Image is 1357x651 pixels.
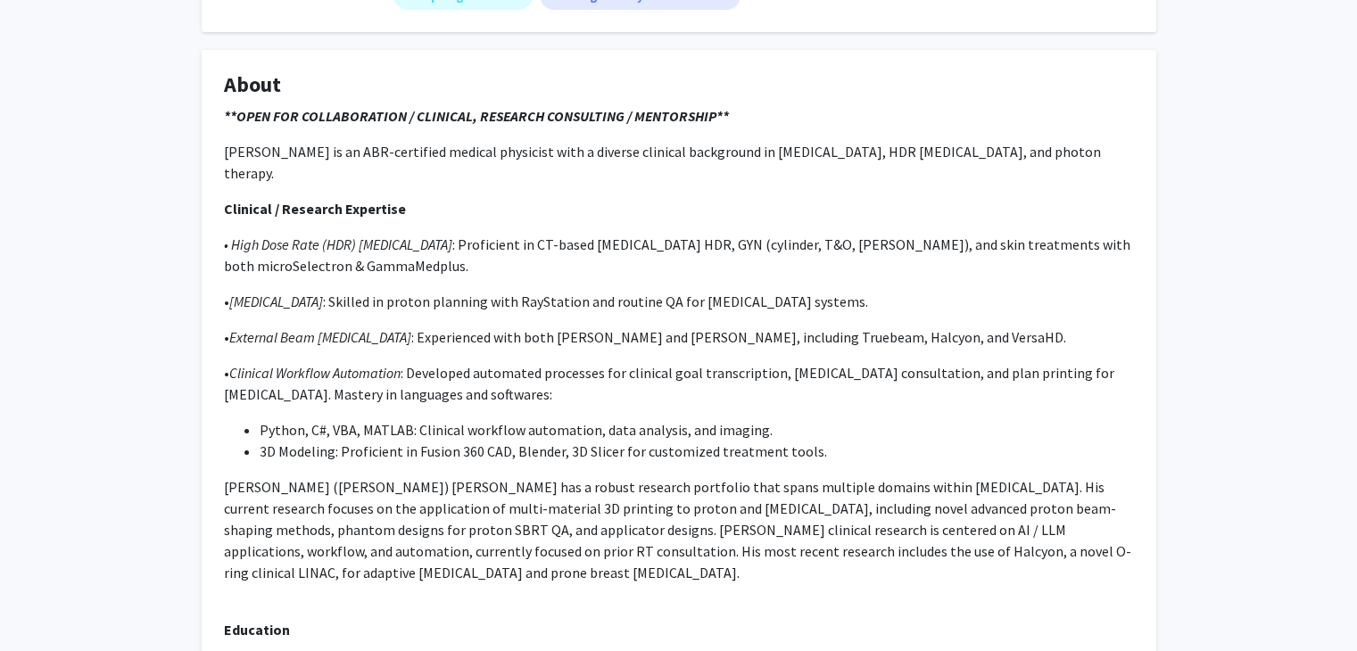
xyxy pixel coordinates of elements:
[13,571,76,638] iframe: Chat
[260,441,1134,462] li: 3D Modeling: Proficient in Fusion 360 CAD, Blender, 3D Slicer for customized treatment tools.
[224,621,290,639] strong: Education
[224,143,1101,182] span: [PERSON_NAME] is an ABR-certified medical physicist with a diverse clinical background in [MEDICA...
[229,293,323,310] em: [MEDICAL_DATA]
[224,234,1134,276] p: : Proficient in CT-based [MEDICAL_DATA] HDR, GYN (cylinder, T&O, [PERSON_NAME]), and skin treatme...
[260,419,1134,441] li: Python, C#, VBA, MATLAB: Clinical workflow automation, data analysis, and imaging.
[224,478,1131,581] span: [PERSON_NAME] ([PERSON_NAME]) [PERSON_NAME] has a robust research portfolio that spans multiple d...
[224,235,452,253] em: • High Dose Rate (HDR) [MEDICAL_DATA]
[224,200,233,218] strong: C
[224,326,1134,348] p: • : Experienced with both [PERSON_NAME] and [PERSON_NAME], including Truebeam, Halcyon, and VersaHD.
[224,72,1134,98] h4: About
[229,364,401,382] em: Clinical Workflow Automation
[233,200,406,218] strong: linical / Research Expertise
[224,107,729,125] em: **OPEN FOR COLLABORATION / CLINICAL, RESEARCH CONSULTING / MENTORSHIP**
[224,362,1134,405] p: • : Developed automated processes for clinical goal transcription, [MEDICAL_DATA] consultation, a...
[229,328,411,346] em: External Beam [MEDICAL_DATA]
[224,291,1134,312] p: • : Skilled in proton planning with RayStation and routine QA for [MEDICAL_DATA] systems.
